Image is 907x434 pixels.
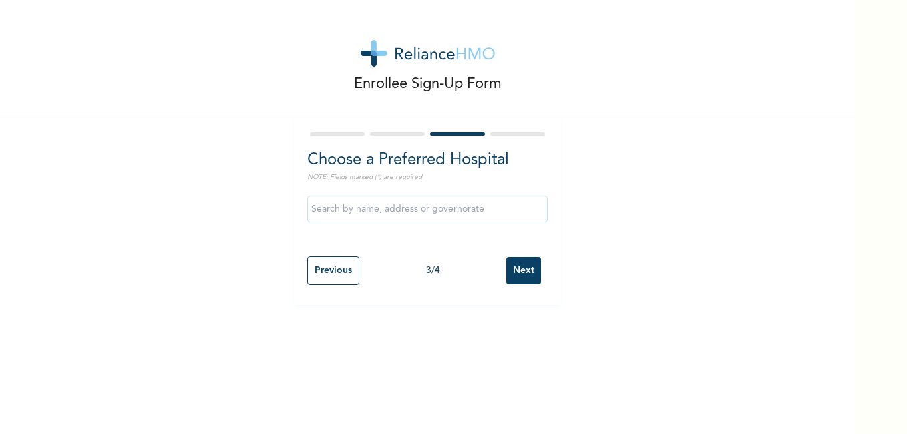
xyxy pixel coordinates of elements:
[361,40,495,67] img: logo
[359,264,506,278] div: 3 / 4
[506,257,541,284] input: Next
[354,73,502,95] p: Enrollee Sign-Up Form
[307,172,548,182] p: NOTE: Fields marked (*) are required
[307,256,359,285] input: Previous
[307,196,548,222] input: Search by name, address or governorate
[307,148,548,172] h2: Choose a Preferred Hospital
